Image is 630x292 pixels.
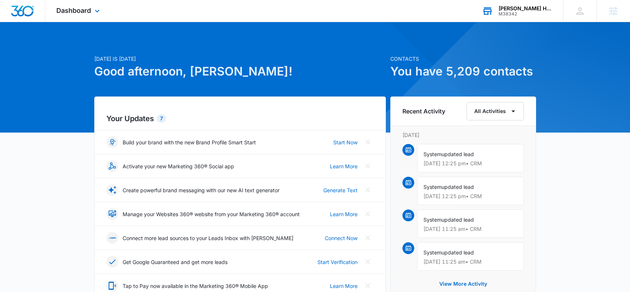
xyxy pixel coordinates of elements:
div: 7 [157,114,166,123]
p: Create powerful brand messaging with our new AI text generator [123,186,279,194]
a: Generate Text [323,186,358,194]
span: System [423,184,441,190]
p: [DATE] [402,131,524,139]
span: updated lead [441,217,474,223]
p: Activate your new Marketing 360® Social app [123,162,234,170]
a: Connect Now [325,234,358,242]
button: Close [362,208,374,220]
button: Close [362,184,374,196]
p: Get Google Guaranteed and get more leads [123,258,228,266]
button: Close [362,280,374,292]
button: Close [362,256,374,268]
p: [DATE] 11:25 am • CRM [423,259,518,264]
p: [DATE] 11:25 am • CRM [423,226,518,232]
a: Learn More [330,210,358,218]
button: Close [362,160,374,172]
span: updated lead [441,184,474,190]
p: Manage your Websites 360® website from your Marketing 360® account [123,210,300,218]
p: [DATE] 12:25 pm • CRM [423,194,518,199]
h1: You have 5,209 contacts [390,63,536,80]
span: updated lead [441,249,474,256]
h6: Recent Activity [402,107,445,116]
span: System [423,249,441,256]
button: Close [362,232,374,244]
a: Learn More [330,162,358,170]
a: Learn More [330,282,358,290]
p: Connect more lead sources to your Leads Inbox with [PERSON_NAME] [123,234,293,242]
p: Tap to Pay now available in the Marketing 360® Mobile App [123,282,268,290]
span: Dashboard [56,7,91,14]
p: Contacts [390,55,536,63]
span: System [423,151,441,157]
button: All Activities [467,102,524,120]
h2: Your Updates [106,113,374,124]
p: Build your brand with the new Brand Profile Smart Start [123,138,256,146]
p: [DATE] is [DATE] [94,55,386,63]
span: System [423,217,441,223]
button: Close [362,136,374,148]
div: account id [499,11,552,17]
p: [DATE] 12:25 pm • CRM [423,161,518,166]
div: account name [499,6,552,11]
h1: Good afternoon, [PERSON_NAME]! [94,63,386,80]
a: Start Now [333,138,358,146]
span: updated lead [441,151,474,157]
a: Start Verification [317,258,358,266]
